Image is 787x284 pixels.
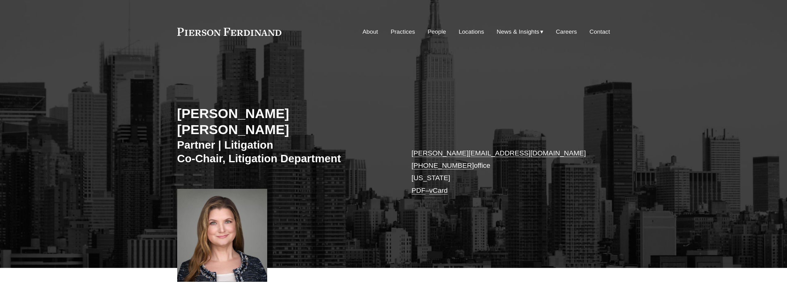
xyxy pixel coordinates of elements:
a: Locations [459,26,484,38]
a: Careers [556,26,577,38]
h2: [PERSON_NAME] [PERSON_NAME] [177,105,394,138]
a: About [362,26,378,38]
p: office [US_STATE] – [412,147,592,197]
a: [PHONE_NUMBER] [412,162,474,169]
a: vCard [429,187,448,194]
a: [PERSON_NAME][EMAIL_ADDRESS][DOMAIN_NAME] [412,149,586,157]
span: News & Insights [497,27,539,37]
a: People [428,26,446,38]
a: PDF [412,187,426,194]
h3: Partner | Litigation Co-Chair, Litigation Department [177,138,394,165]
a: Practices [391,26,415,38]
a: Contact [589,26,610,38]
a: folder dropdown [497,26,543,38]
